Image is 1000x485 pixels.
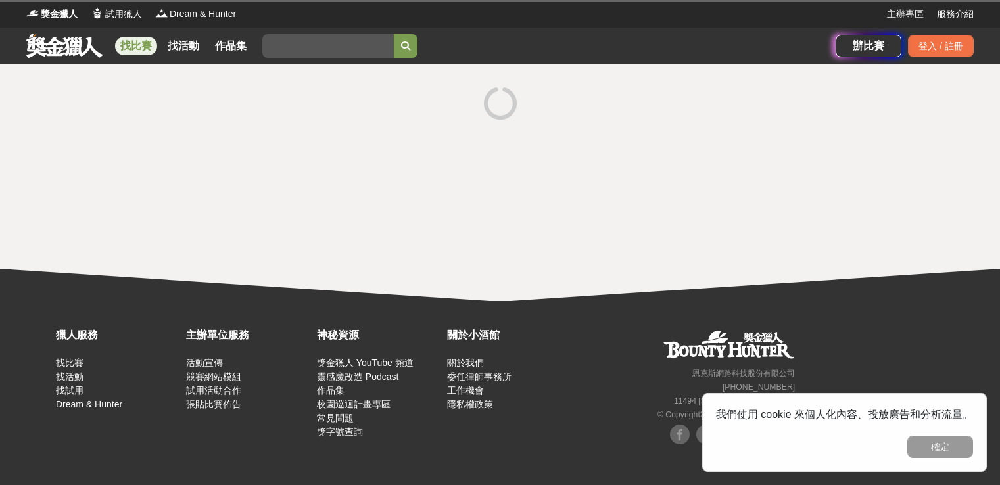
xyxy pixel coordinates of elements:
a: 辦比賽 [836,35,901,57]
a: 競賽網站模組 [186,371,241,382]
span: 獎金獵人 [41,7,78,21]
img: Logo [155,7,168,20]
img: Facebook [670,425,690,444]
a: 找比賽 [56,358,83,368]
a: 隱私權政策 [447,399,493,409]
a: 作品集 [317,385,345,396]
small: © Copyright 2025 . All Rights Reserved. [657,410,795,419]
div: 獵人服務 [56,327,179,343]
a: 作品集 [210,37,252,55]
img: Logo [26,7,39,20]
a: Dream & Hunter [56,399,122,409]
a: 找試用 [56,385,83,396]
a: 活動宣傳 [186,358,223,368]
a: 張貼比賽佈告 [186,399,241,409]
div: 關於小酒館 [447,327,571,343]
a: 試用活動合作 [186,385,241,396]
span: 我們使用 cookie 來個人化內容、投放廣告和分析流量。 [716,409,973,420]
a: 獎字號查詢 [317,427,363,437]
div: 神秘資源 [317,327,440,343]
a: 獎金獵人 YouTube 頻道 [317,358,414,368]
a: 主辦專區 [887,7,924,21]
a: Logo獎金獵人 [26,7,78,21]
span: Dream & Hunter [170,7,236,21]
img: Logo [91,7,104,20]
small: [PHONE_NUMBER] [723,382,795,392]
div: 登入 / 註冊 [908,35,974,57]
a: 關於我們 [447,358,484,368]
a: 靈感魔改造 Podcast [317,371,398,382]
a: 找活動 [56,371,83,382]
a: 常見問題 [317,413,354,423]
small: 恩克斯網路科技股份有限公司 [692,369,795,378]
a: 校園巡迴計畫專區 [317,399,391,409]
a: 工作機會 [447,385,484,396]
button: 確定 [907,436,973,458]
a: Logo試用獵人 [91,7,142,21]
a: LogoDream & Hunter [155,7,236,21]
a: 找活動 [162,37,204,55]
small: 11494 [STREET_ADDRESS] 3 樓 [674,396,795,405]
a: 找比賽 [115,37,157,55]
span: 試用獵人 [105,7,142,21]
div: 主辦單位服務 [186,327,310,343]
img: Facebook [696,425,716,444]
a: 服務介紹 [937,7,974,21]
a: 委任律師事務所 [447,371,512,382]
